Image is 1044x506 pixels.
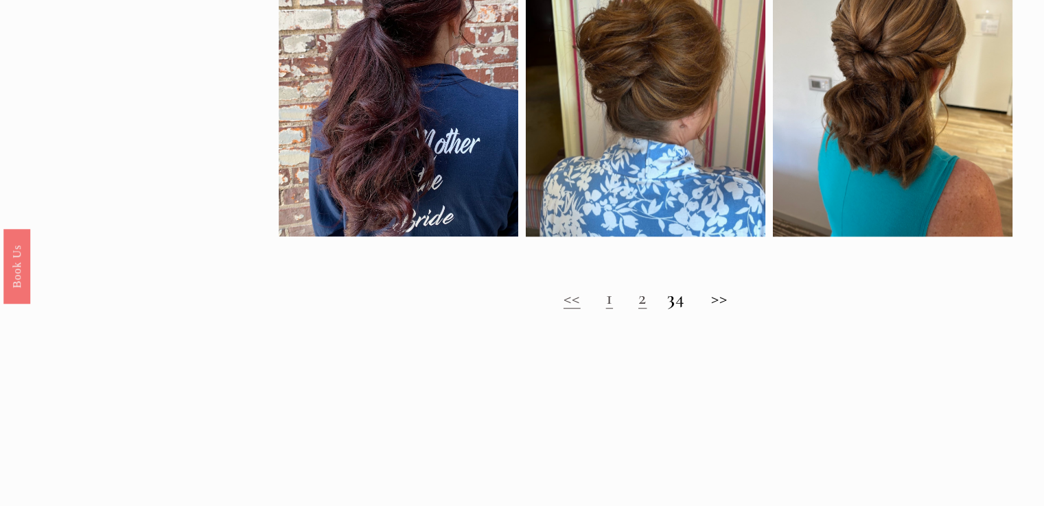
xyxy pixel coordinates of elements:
strong: 3 [667,286,675,309]
a: 2 [638,286,647,309]
a: << [564,286,581,309]
h2: 4 >> [279,287,1013,309]
a: 1 [606,286,613,309]
a: Book Us [3,229,30,304]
